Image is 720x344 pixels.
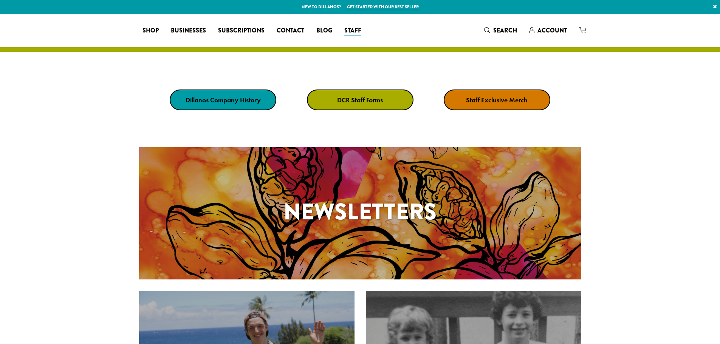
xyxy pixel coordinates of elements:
[307,89,413,110] a: DCR Staff Forms
[139,147,581,279] a: Newsletters
[170,89,276,110] a: Dillanos Company History
[186,96,261,104] strong: Dillanos Company History
[338,25,367,37] a: Staff
[337,96,383,104] strong: DCR Staff Forms
[537,26,567,35] span: Account
[466,96,528,104] strong: Staff Exclusive Merch
[493,26,517,35] span: Search
[218,26,265,35] span: Subscriptions
[316,26,332,35] span: Blog
[347,4,419,10] a: Get started with our best seller
[478,24,523,37] a: Search
[171,26,206,35] span: Businesses
[142,26,159,35] span: Shop
[139,195,581,229] h1: Newsletters
[344,26,361,35] span: Staff
[277,26,304,35] span: Contact
[444,89,550,110] a: Staff Exclusive Merch
[136,25,165,37] a: Shop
